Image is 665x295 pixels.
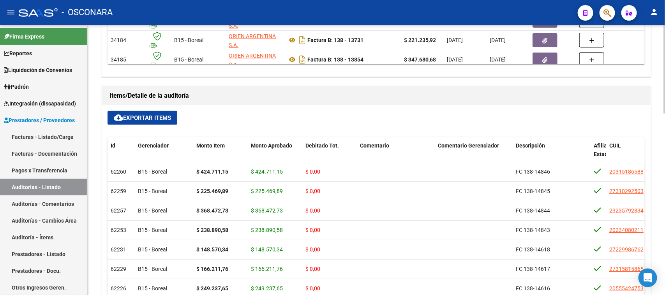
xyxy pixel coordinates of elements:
datatable-header-cell: Monto Item [193,137,248,172]
strong: $ 221.235,92 [404,37,436,43]
datatable-header-cell: Debitado Tot. [302,137,357,172]
strong: Factura B: 138 - 13854 [307,56,363,63]
span: Gerenciador [138,142,169,149]
span: B15 - Boreal [174,37,203,43]
span: FC 138-14616 [516,285,550,291]
datatable-header-cell: Monto Aprobado [248,137,302,172]
span: $ 0,00 [305,207,320,214]
span: 27310292503 [609,188,644,194]
span: Afiliado Estado [594,142,613,158]
span: 62231 [111,246,126,253]
span: ORIEN ARGENTINA S.A. [229,53,276,68]
span: FC 138-14846 [516,169,550,175]
span: 62260 [111,169,126,175]
mat-icon: cloud_download [114,113,123,122]
span: 62253 [111,227,126,233]
span: 27229986762 [609,246,644,253]
span: $ 0,00 [305,246,320,253]
span: 34184 [111,37,126,43]
span: CUIL [609,142,621,149]
i: Descargar documento [297,34,307,46]
span: $ 0,00 [305,169,320,175]
span: $ 166.211,76 [251,266,283,272]
span: FC 138-14845 [516,188,550,194]
strong: $ 368.472,73 [196,207,228,214]
span: FC 138-14844 [516,207,550,214]
span: 20315186588 [609,169,644,175]
span: 27315815865 [609,266,644,272]
span: B15 - Boreal [138,188,167,194]
span: $ 368.472,73 [251,207,283,214]
span: $ 148.570,34 [251,246,283,253]
span: B15 - Boreal [138,207,167,214]
span: Id [111,142,115,149]
span: Exportar Items [114,114,171,121]
span: Reportes [4,49,32,58]
span: Comentario Gerenciador [438,142,499,149]
span: [DATE] [447,56,463,63]
span: B15 - Boreal [174,56,203,63]
span: 20555424753 [609,285,644,291]
datatable-header-cell: Id [108,137,135,172]
span: 62257 [111,207,126,214]
span: FC 138-14617 [516,266,550,272]
strong: $ 347.680,68 [404,56,436,63]
strong: $ 249.237,65 [196,285,228,291]
span: $ 238.890,58 [251,227,283,233]
mat-icon: menu [6,7,16,17]
span: FC 138-14843 [516,227,550,233]
datatable-header-cell: CUIL [606,137,649,172]
span: $ 0,00 [305,266,320,272]
span: Padrón [4,83,29,91]
span: 20234080211 [609,227,644,233]
mat-icon: person [649,7,659,17]
span: Descripción [516,142,545,149]
span: 62226 [111,285,126,291]
span: Monto Item [196,142,225,149]
span: $ 0,00 [305,188,320,194]
span: Liquidación de Convenios [4,66,72,74]
strong: $ 148.570,34 [196,246,228,253]
datatable-header-cell: Gerenciador [135,137,193,172]
span: [DATE] [490,37,506,43]
span: B15 - Boreal [138,246,167,253]
strong: $ 424.711,15 [196,169,228,175]
span: Monto Aprobado [251,142,292,149]
span: FC 138-14618 [516,246,550,253]
span: 23235792834 [609,207,644,214]
span: Firma Express [4,32,44,41]
span: Comentario [360,142,389,149]
span: 34185 [111,56,126,63]
span: - OSCONARA [62,4,113,21]
button: Exportar Items [108,111,177,125]
strong: $ 225.469,89 [196,188,228,194]
span: $ 0,00 [305,227,320,233]
span: B15 - Boreal [138,266,167,272]
span: $ 0,00 [305,285,320,291]
h1: Items/Detalle de la auditoría [109,90,643,102]
span: B15 - Boreal [138,227,167,233]
span: Prestadores / Proveedores [4,116,75,125]
span: Debitado Tot. [305,142,339,149]
datatable-header-cell: Comentario [357,137,435,172]
span: B15 - Boreal [138,169,167,175]
strong: $ 238.890,58 [196,227,228,233]
datatable-header-cell: Comentario Gerenciador [435,137,513,172]
datatable-header-cell: Descripción [513,137,591,172]
span: 62229 [111,266,126,272]
datatable-header-cell: Afiliado Estado [591,137,606,172]
span: $ 249.237,65 [251,285,283,291]
span: B15 - Boreal [138,285,167,291]
strong: Factura B: 138 - 13731 [307,37,363,43]
span: Integración (discapacidad) [4,99,76,108]
span: [DATE] [490,56,506,63]
span: 62259 [111,188,126,194]
span: $ 225.469,89 [251,188,283,194]
strong: $ 166.211,76 [196,266,228,272]
span: [DATE] [447,37,463,43]
span: $ 424.711,15 [251,169,283,175]
div: Open Intercom Messenger [639,269,657,287]
span: ORIEN ARGENTINA S.A. [229,33,276,48]
i: Descargar documento [297,53,307,66]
